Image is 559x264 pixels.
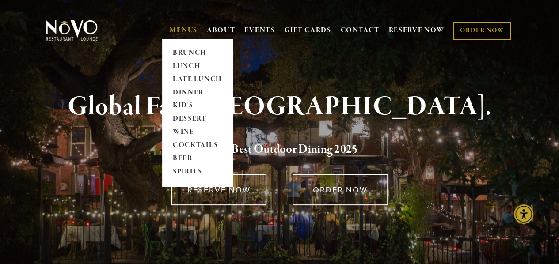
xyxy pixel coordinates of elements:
[58,140,501,159] h2: 5
[244,26,275,35] a: EVENTS
[171,174,266,205] a: RESERVE NOW
[170,166,225,179] a: SPIRITS
[293,174,388,205] a: ORDER NOW
[68,90,491,124] strong: Global Fare. [GEOGRAPHIC_DATA].
[44,19,99,41] img: Novo Restaurant &amp; Lounge
[170,26,198,35] a: MENUS
[170,73,225,86] a: LATE LUNCH
[341,22,380,39] a: CONTACT
[514,204,533,224] div: Accessibility Menu
[170,86,225,99] a: DINNER
[170,113,225,126] a: DESSERT
[170,152,225,166] a: BEER
[201,142,352,158] a: Voted Best Outdoor Dining 202
[170,139,225,152] a: COCKTAILS
[170,46,225,60] a: BRUNCH
[207,26,236,35] a: ABOUT
[170,126,225,139] a: WINE
[388,22,444,39] a: RESERVE NOW
[285,22,331,39] a: GIFT CARDS
[170,99,225,113] a: KID'S
[453,22,511,40] a: ORDER NOW
[170,60,225,73] a: LUNCH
